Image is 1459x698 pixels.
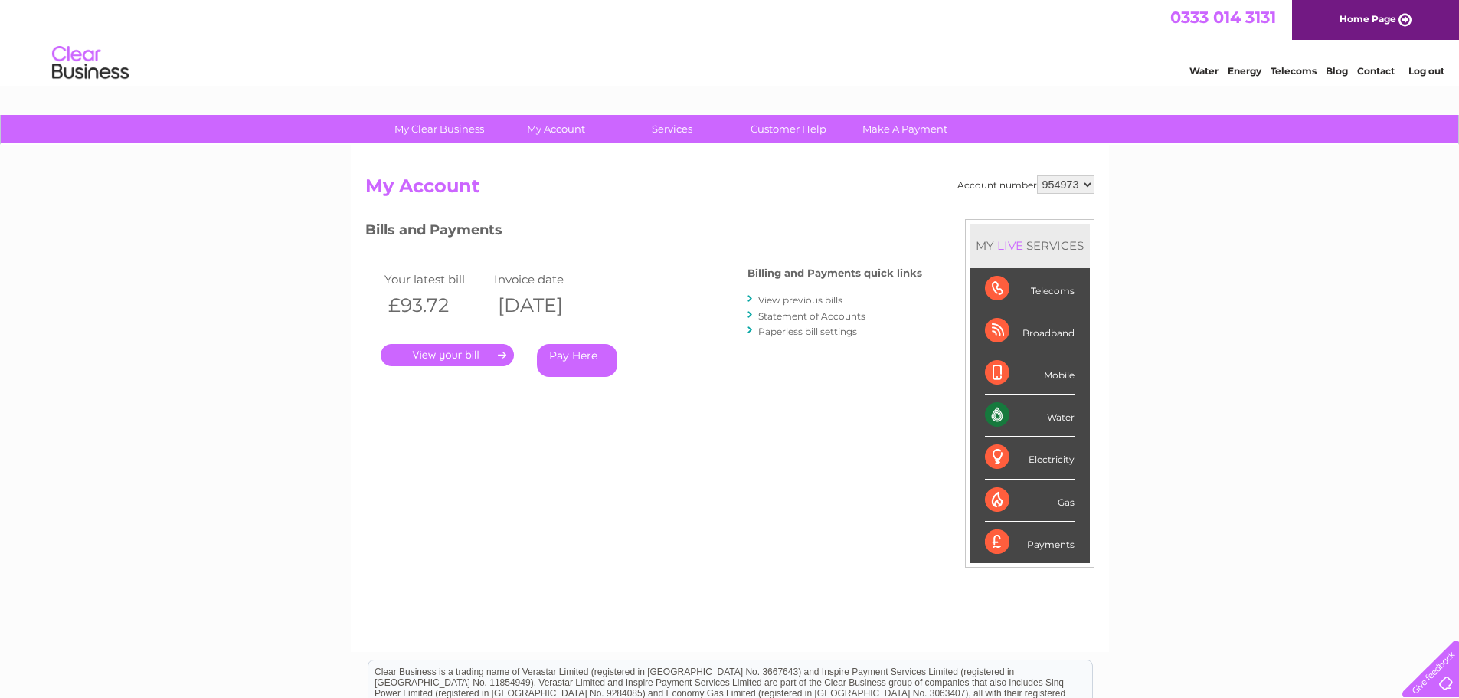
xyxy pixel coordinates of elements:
[985,352,1075,395] div: Mobile
[842,115,968,143] a: Make A Payment
[1228,65,1261,77] a: Energy
[1408,65,1444,77] a: Log out
[747,267,922,279] h4: Billing and Payments quick links
[365,219,922,246] h3: Bills and Payments
[994,238,1026,253] div: LIVE
[490,269,600,290] td: Invoice date
[1326,65,1348,77] a: Blog
[985,268,1075,310] div: Telecoms
[51,40,129,87] img: logo.png
[1357,65,1395,77] a: Contact
[381,344,514,366] a: .
[1170,8,1276,27] a: 0333 014 3131
[537,344,617,377] a: Pay Here
[1189,65,1219,77] a: Water
[492,115,619,143] a: My Account
[985,480,1075,522] div: Gas
[985,522,1075,563] div: Payments
[957,175,1094,194] div: Account number
[758,310,865,322] a: Statement of Accounts
[985,395,1075,437] div: Water
[970,224,1090,267] div: MY SERVICES
[985,310,1075,352] div: Broadband
[376,115,502,143] a: My Clear Business
[368,8,1092,74] div: Clear Business is a trading name of Verastar Limited (registered in [GEOGRAPHIC_DATA] No. 3667643...
[381,290,491,321] th: £93.72
[758,326,857,337] a: Paperless bill settings
[381,269,491,290] td: Your latest bill
[758,294,842,306] a: View previous bills
[725,115,852,143] a: Customer Help
[1271,65,1317,77] a: Telecoms
[609,115,735,143] a: Services
[985,437,1075,479] div: Electricity
[490,290,600,321] th: [DATE]
[365,175,1094,205] h2: My Account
